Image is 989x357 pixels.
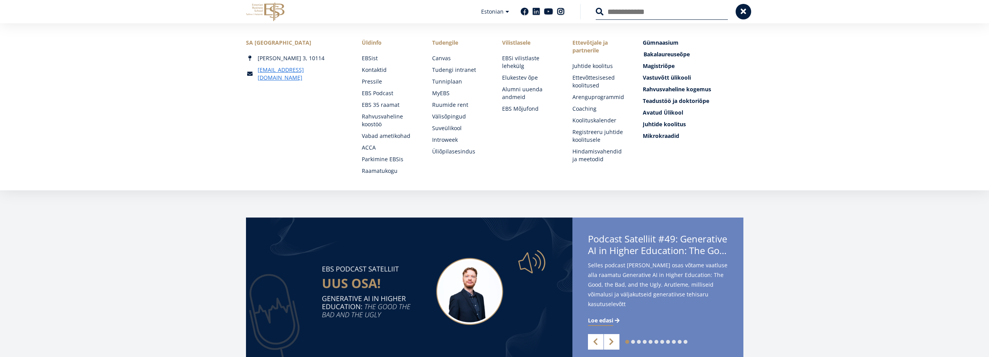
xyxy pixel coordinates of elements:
[643,132,743,140] a: Mikrokraadid
[643,97,709,104] span: Teadustöö ja doktoriõpe
[362,39,417,47] span: Üldinfo
[362,54,417,62] a: EBSist
[643,85,743,93] a: Rahvusvaheline kogemus
[643,132,679,139] span: Mikrokraadid
[660,340,664,344] a: 7
[604,334,619,350] a: Next
[572,117,627,124] a: Koolituskalender
[654,340,658,344] a: 6
[643,109,683,116] span: Avatud Ülikool
[643,39,679,46] span: Gümnaasium
[572,39,627,54] span: Ettevõtjale ja partnerile
[502,105,557,113] a: EBS Mõjufond
[644,51,690,58] span: Bakalaureuseõpe
[362,78,417,85] a: Pressile
[502,54,557,70] a: EBSi vilistlaste lehekülg
[572,74,627,89] a: Ettevõttesisesed koolitused
[502,85,557,101] a: Alumni uuenda andmeid
[588,317,621,324] a: Loe edasi
[502,74,557,82] a: Elukestev õpe
[625,340,629,344] a: 1
[572,105,627,113] a: Coaching
[643,62,675,70] span: Magistriõpe
[643,97,743,105] a: Teadustöö ja doktoriõpe
[362,144,417,152] a: ACCA
[631,340,635,344] a: 2
[643,62,743,70] a: Magistriõpe
[432,124,487,132] a: Suveülikool
[588,245,728,256] span: AI in Higher Education: The Good, the Bad, and the Ugly
[432,54,487,62] a: Canvas
[684,340,687,344] a: 11
[432,101,487,109] a: Ruumide rent
[362,66,417,74] a: Kontaktid
[362,101,417,109] a: EBS 35 raamat
[643,340,647,344] a: 4
[432,39,487,47] a: Tudengile
[643,74,691,81] span: Vastuvõtt ülikooli
[557,8,565,16] a: Instagram
[678,340,682,344] a: 10
[649,340,652,344] a: 5
[643,39,743,47] a: Gümnaasium
[643,120,686,128] span: Juhtide koolitus
[362,132,417,140] a: Vabad ametikohad
[572,148,627,163] a: Hindamisvahendid ja meetodid
[432,113,487,120] a: Välisõpingud
[643,85,711,93] span: Rahvusvaheline kogemus
[258,66,346,82] a: [EMAIL_ADDRESS][DOMAIN_NAME]
[362,89,417,97] a: EBS Podcast
[432,136,487,144] a: Introweek
[643,120,743,128] a: Juhtide koolitus
[588,233,728,259] span: Podcast Satelliit #49: Generative
[362,155,417,163] a: Parkimine EBSis
[521,8,529,16] a: Facebook
[432,148,487,155] a: Üliõpilasesindus
[432,66,487,74] a: Tudengi intranet
[588,317,613,324] span: Loe edasi
[643,109,743,117] a: Avatud Ülikool
[544,8,553,16] a: Youtube
[362,167,417,175] a: Raamatukogu
[502,39,557,47] span: Vilistlasele
[588,334,604,350] a: Previous
[637,340,641,344] a: 3
[532,8,540,16] a: Linkedin
[362,113,417,128] a: Rahvusvaheline koostöö
[572,128,627,144] a: Registreeru juhtide koolitusele
[588,260,728,321] span: Selles podcast [PERSON_NAME] osas võtame vaatluse alla raamatu Generative AI in Higher Education:...
[572,93,627,101] a: Arenguprogrammid
[246,54,346,62] div: [PERSON_NAME] 3, 10114
[643,74,743,82] a: Vastuvõtt ülikooli
[666,340,670,344] a: 8
[246,39,346,47] div: SA [GEOGRAPHIC_DATA]
[644,51,744,58] a: Bakalaureuseõpe
[572,62,627,70] a: Juhtide koolitus
[432,89,487,97] a: MyEBS
[672,340,676,344] a: 9
[432,78,487,85] a: Tunniplaan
